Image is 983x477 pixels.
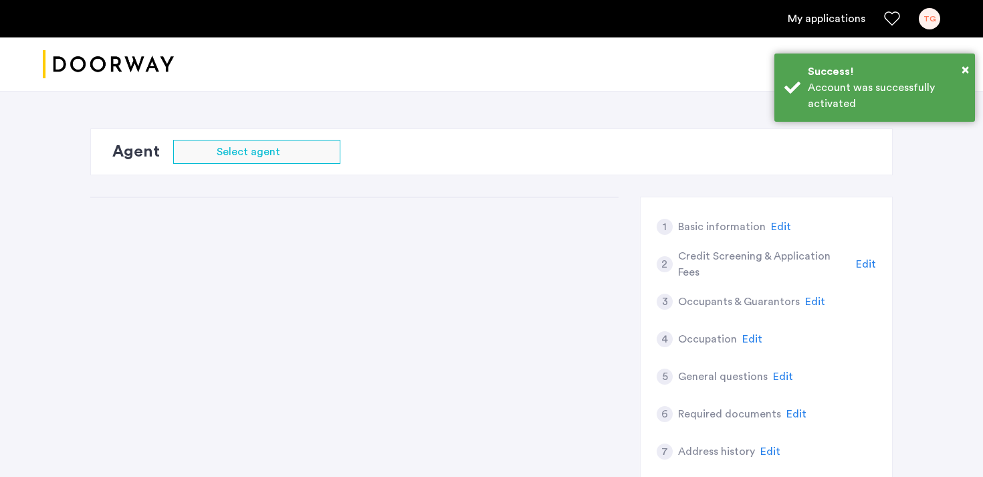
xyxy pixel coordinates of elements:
div: Success! [808,64,965,80]
a: Favorites [884,11,900,27]
div: 1 [657,219,673,235]
h2: Agent [112,140,160,164]
span: Edit [771,221,791,232]
button: Close [962,60,969,80]
h5: General questions [678,369,768,385]
h5: Required documents [678,406,781,422]
div: 3 [657,294,673,310]
h5: Address history [678,444,755,460]
a: Cazamio logo [43,39,174,90]
div: 2 [657,256,673,272]
img: logo [43,39,174,90]
h5: Occupation [678,331,737,347]
h5: Basic information [678,219,766,235]
span: Edit [856,259,876,270]
a: My application [788,11,865,27]
div: 6 [657,406,673,422]
span: Edit [773,371,793,382]
h5: Occupants & Guarantors [678,294,800,310]
div: 5 [657,369,673,385]
span: × [962,63,969,76]
div: Account was successfully activated [808,80,965,112]
span: Edit [742,334,762,345]
iframe: chat widget [927,423,970,464]
div: 4 [657,331,673,347]
h5: Credit Screening & Application Fees [678,248,851,280]
div: TG [919,8,940,29]
div: 7 [657,444,673,460]
span: Edit [805,296,825,307]
span: Edit [786,409,806,419]
span: Edit [760,446,780,457]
